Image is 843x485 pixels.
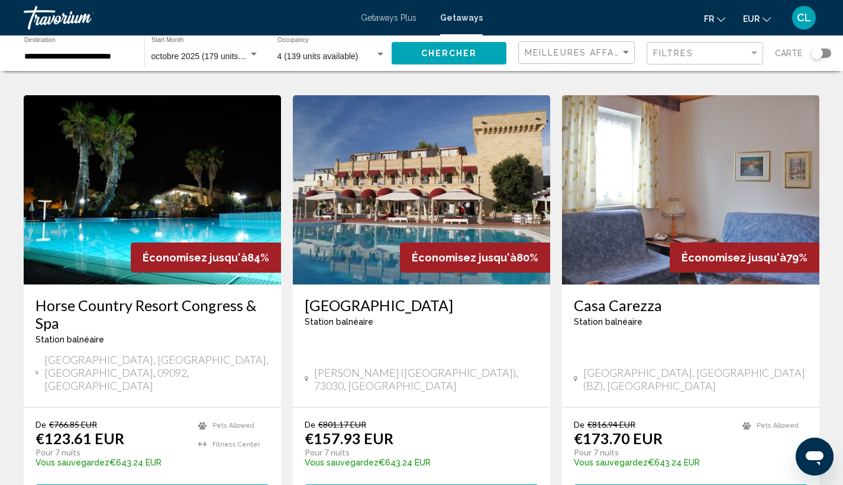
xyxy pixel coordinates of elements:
span: Station balnéaire [305,317,373,326]
span: De [574,419,584,429]
p: €173.70 EUR [574,429,663,447]
span: Station balnéaire [574,317,642,326]
mat-select: Sort by [525,48,631,58]
button: Chercher [392,42,506,64]
span: fr [704,14,714,24]
p: €643.24 EUR [574,458,731,467]
span: Économisez jusqu'à [412,251,516,264]
a: Travorium [24,6,349,30]
p: Pour 7 nuits [305,447,527,458]
span: octobre 2025 (179 units available) [151,51,276,61]
span: €766.85 EUR [49,419,97,429]
p: €643.24 EUR [305,458,527,467]
span: Station balnéaire [35,335,104,344]
span: De [35,419,46,429]
button: User Menu [789,5,819,30]
img: 1835I01L.jpg [562,95,819,284]
span: EUR [743,14,760,24]
span: €801.17 EUR [318,419,366,429]
span: Vous sauvegardez [35,458,109,467]
button: Filter [647,41,763,66]
span: 4 (139 units available) [277,51,358,61]
span: Fitness Center [212,441,260,448]
span: [PERSON_NAME] ([GEOGRAPHIC_DATA]), 73030, [GEOGRAPHIC_DATA] [314,366,538,392]
img: ii_hcn1.jpg [24,95,281,284]
div: 79% [670,242,819,273]
span: Carte [775,45,802,62]
span: [GEOGRAPHIC_DATA], [GEOGRAPHIC_DATA], [GEOGRAPHIC_DATA], 09092, [GEOGRAPHIC_DATA] [44,353,269,392]
span: De [305,419,315,429]
p: €157.93 EUR [305,429,393,447]
img: ii_mei1.jpg [293,95,550,284]
p: Pour 7 nuits [35,447,186,458]
div: 80% [400,242,550,273]
a: Horse Country Resort Congress & Spa [35,296,269,332]
span: Pets Allowed [757,422,799,429]
span: Pets Allowed [212,422,254,429]
button: Change language [704,10,725,27]
span: Vous sauvegardez [574,458,648,467]
div: 84% [131,242,281,273]
p: €123.61 EUR [35,429,124,447]
p: €643.24 EUR [35,458,186,467]
span: CL [797,12,811,24]
span: Chercher [421,49,477,59]
button: Change currency [743,10,771,27]
a: Casa Carezza [574,296,808,314]
a: [GEOGRAPHIC_DATA] [305,296,538,314]
a: Getaways Plus [361,13,416,22]
span: Économisez jusqu'à [681,251,786,264]
span: Filtres [653,48,693,58]
iframe: Bouton de lancement de la fenêtre de messagerie [796,438,834,476]
a: Getaways [440,13,483,22]
p: Pour 7 nuits [574,447,731,458]
span: [GEOGRAPHIC_DATA], [GEOGRAPHIC_DATA] (BZ), [GEOGRAPHIC_DATA] [583,366,808,392]
span: Vous sauvegardez [305,458,379,467]
span: Meilleures affaires [525,48,637,57]
span: Économisez jusqu'à [143,251,247,264]
span: €816.94 EUR [587,419,635,429]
